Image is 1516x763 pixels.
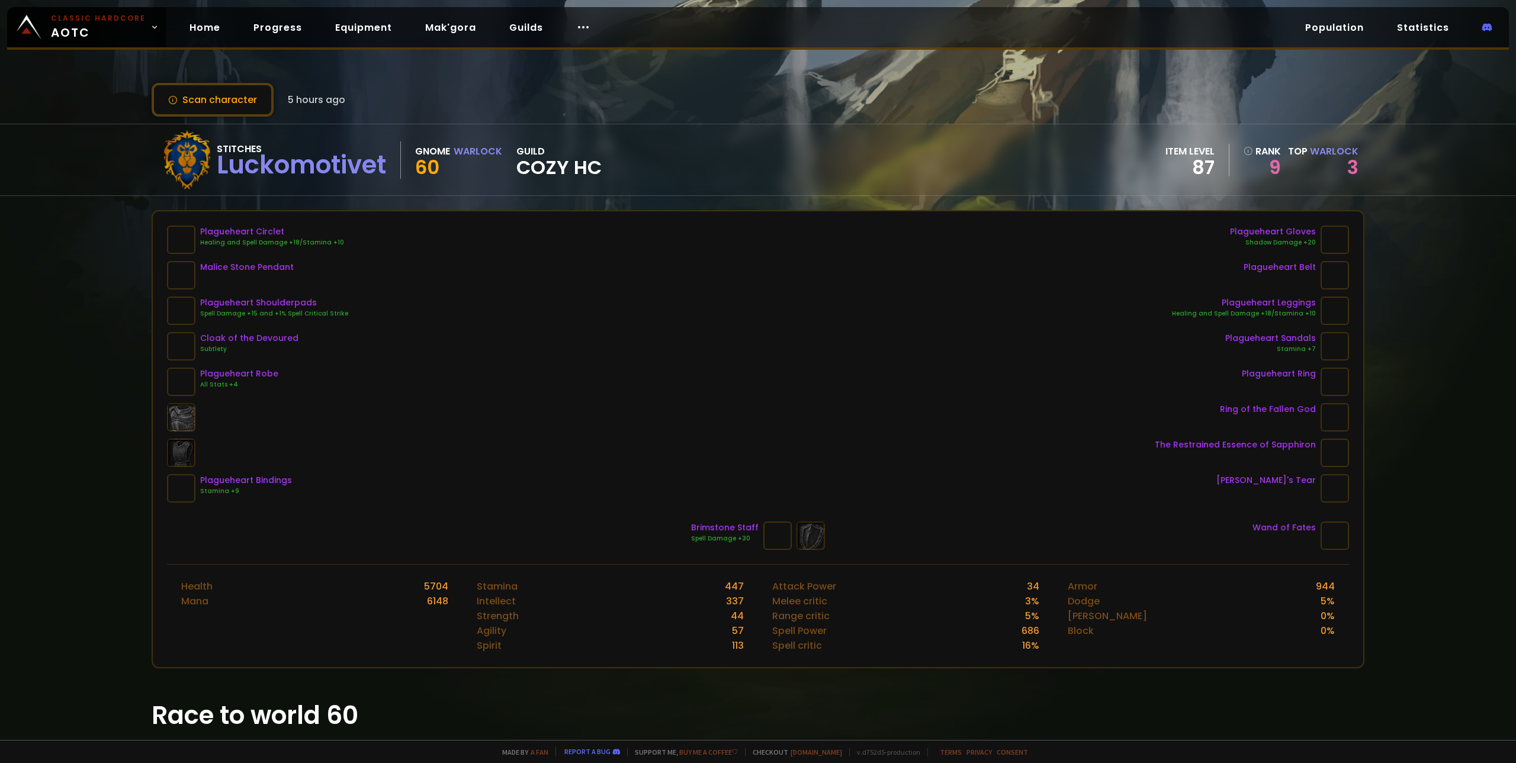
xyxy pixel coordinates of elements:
[152,83,274,117] button: Scan character
[772,623,827,638] div: Spell Power
[1230,226,1316,238] div: Plagueheart Gloves
[1025,594,1039,609] div: 3 %
[772,594,827,609] div: Melee critic
[691,521,759,534] div: Brimstone Staff
[1321,623,1335,638] div: 0 %
[1321,226,1349,254] img: item-22509
[1155,439,1316,451] div: The Restrained Essence of Sapphiron
[1068,609,1147,623] div: [PERSON_NAME]
[731,609,744,623] div: 44
[1321,403,1349,432] img: item-21709
[500,15,553,40] a: Guilds
[152,697,1364,734] h1: Race to world 60
[726,594,744,609] div: 337
[564,747,611,756] a: Report a bug
[495,748,548,756] span: Made by
[51,13,146,41] span: AOTC
[167,332,195,360] img: item-22731
[1068,594,1100,609] div: Dodge
[424,579,448,594] div: 5704
[1230,238,1316,247] div: Shadow Damage +20
[1347,154,1358,181] a: 3
[1220,403,1316,416] div: Ring of the Fallen God
[1022,638,1039,653] div: 16 %
[763,521,792,550] img: item-22800
[167,226,195,254] img: item-22506
[200,238,344,247] div: Healing and Spell Damage +18/Stamina +10
[200,368,278,380] div: Plagueheart Robe
[1165,144,1215,159] div: item level
[1321,297,1349,325] img: item-22505
[200,474,292,487] div: Plagueheart Bindings
[1310,144,1358,158] span: Warlock
[217,156,386,174] div: Luckomotivet
[940,748,962,756] a: Terms
[200,332,298,345] div: Cloak of the Devoured
[1321,474,1349,503] img: item-19379
[477,594,516,609] div: Intellect
[966,748,992,756] a: Privacy
[1288,144,1358,159] div: Top
[415,144,450,159] div: Gnome
[849,748,920,756] span: v. d752d5 - production
[200,380,278,389] div: All Stats +4
[531,748,548,756] a: a fan
[200,345,298,354] div: Subtlety
[516,144,602,176] div: guild
[167,474,195,503] img: item-22511
[326,15,402,40] a: Equipment
[1296,15,1373,40] a: Population
[1387,15,1459,40] a: Statistics
[745,748,842,756] span: Checkout
[454,144,502,159] div: Warlock
[1025,609,1039,623] div: 5 %
[181,594,208,609] div: Mana
[691,534,759,543] div: Spell Damage +30
[167,368,195,396] img: item-22504
[1068,623,1094,638] div: Block
[477,579,518,594] div: Stamina
[200,309,348,318] div: Spell Damage +15 and +1% Spell Critical Strike
[427,594,448,609] div: 6148
[217,141,386,156] div: Stitches
[1068,579,1097,594] div: Armor
[200,261,294,273] div: Malice Stone Pendant
[1172,309,1316,318] div: Healing and Spell Damage +18/Stamina +10
[1321,332,1349,360] img: item-22508
[725,579,744,594] div: 447
[477,609,519,623] div: Strength
[732,638,744,653] div: 113
[1316,579,1335,594] div: 944
[627,748,738,756] span: Support me,
[1244,261,1316,273] div: Plagueheart Belt
[1321,261,1349,289] img: item-22510
[772,579,836,594] div: Attack Power
[51,13,146,24] small: Classic Hardcore
[679,748,738,756] a: Buy me a coffee
[997,748,1028,756] a: Consent
[732,623,744,638] div: 57
[1022,623,1039,638] div: 686
[415,154,439,181] span: 60
[200,487,292,496] div: Stamina +9
[1321,521,1349,550] img: item-22820
[1244,144,1281,159] div: rank
[200,226,344,238] div: Plagueheart Circlet
[180,15,230,40] a: Home
[167,297,195,325] img: item-22507
[1244,159,1281,176] a: 9
[416,15,486,40] a: Mak'gora
[167,261,195,289] img: item-22943
[244,15,311,40] a: Progress
[1321,609,1335,623] div: 0 %
[1321,439,1349,467] img: item-23046
[1027,579,1039,594] div: 34
[1321,594,1335,609] div: 5 %
[181,579,213,594] div: Health
[7,7,166,47] a: Classic HardcoreAOTC
[772,609,830,623] div: Range critic
[1216,474,1316,487] div: [PERSON_NAME]'s Tear
[1225,345,1316,354] div: Stamina +7
[1252,521,1316,534] div: Wand of Fates
[1242,368,1316,380] div: Plagueheart Ring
